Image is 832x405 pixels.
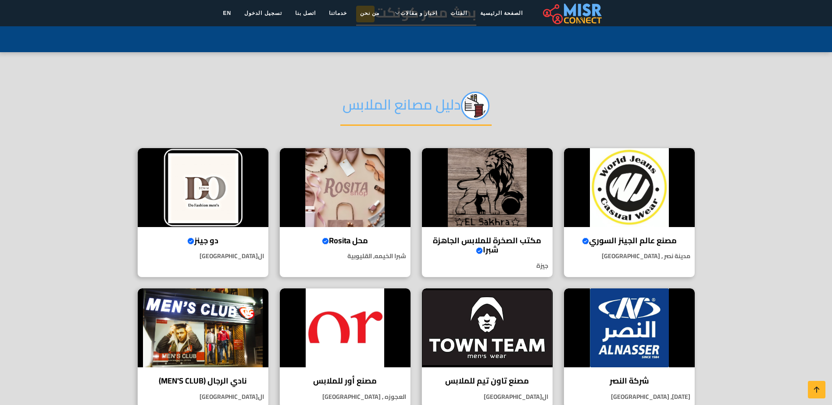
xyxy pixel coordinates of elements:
[564,148,695,227] img: مصنع عالم الجينز السوري
[416,148,558,277] a: مكتب الصخرة للملابس الجاهزة شبرا مكتب الصخرة للملابس الجاهزة شبرا جيزة
[280,288,411,367] img: مصنع أور للملابس
[476,247,483,254] svg: Verified account
[543,2,602,24] img: main.misr_connect
[558,148,700,277] a: مصنع عالم الجينز السوري مصنع عالم الجينز السوري مدينة نصر , [GEOGRAPHIC_DATA]
[340,92,492,126] h2: دليل مصانع الملابس
[274,148,416,277] a: محل Rosita محل Rosita شبرا الخيمه, القليوبية
[422,261,553,270] p: جيزة
[571,236,688,245] h4: مصنع عالم الجينز السوري
[354,5,386,21] a: من نحن
[144,236,262,245] h4: دو جينز
[144,376,262,386] h4: نادي الرجال (MEN'S CLUB)
[187,238,194,245] svg: Verified account
[444,5,474,21] a: الفئات
[238,5,288,21] a: تسجيل الدخول
[564,252,695,261] p: مدينة نصر , [GEOGRAPHIC_DATA]
[571,376,688,386] h4: شركة النصر
[564,392,695,401] p: [DATE], [GEOGRAPHIC_DATA]
[280,148,411,227] img: محل Rosita
[461,92,489,120] img: jc8qEEzyi89FPzAOrPPq.png
[217,5,238,21] a: EN
[280,392,411,401] p: العجوزه , [GEOGRAPHIC_DATA]
[138,288,268,367] img: نادي الرجال (MEN'S CLUB)
[428,376,546,386] h4: مصنع تاون تيم للملابس
[132,148,274,277] a: دو جينز دو جينز ال[GEOGRAPHIC_DATA]
[400,9,437,17] span: اخبار و مقالات
[386,5,444,21] a: اخبار و مقالات
[564,288,695,367] img: شركة النصر
[280,252,411,261] p: شبرا الخيمه, القليوبية
[474,5,529,21] a: الصفحة الرئيسية
[322,5,354,21] a: خدماتنا
[138,252,268,261] p: ال[GEOGRAPHIC_DATA]
[322,238,329,245] svg: Verified account
[286,376,404,386] h4: مصنع أور للملابس
[138,148,268,227] img: دو جينز
[289,5,322,21] a: اتصل بنا
[428,236,546,255] h4: مكتب الصخرة للملابس الجاهزة شبرا
[422,288,553,367] img: مصنع تاون تيم للملابس
[422,148,553,227] img: مكتب الصخرة للملابس الجاهزة شبرا
[286,236,404,245] h4: محل Rosita
[582,238,589,245] svg: Verified account
[138,392,268,401] p: ال[GEOGRAPHIC_DATA]
[422,392,553,401] p: ال[GEOGRAPHIC_DATA]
